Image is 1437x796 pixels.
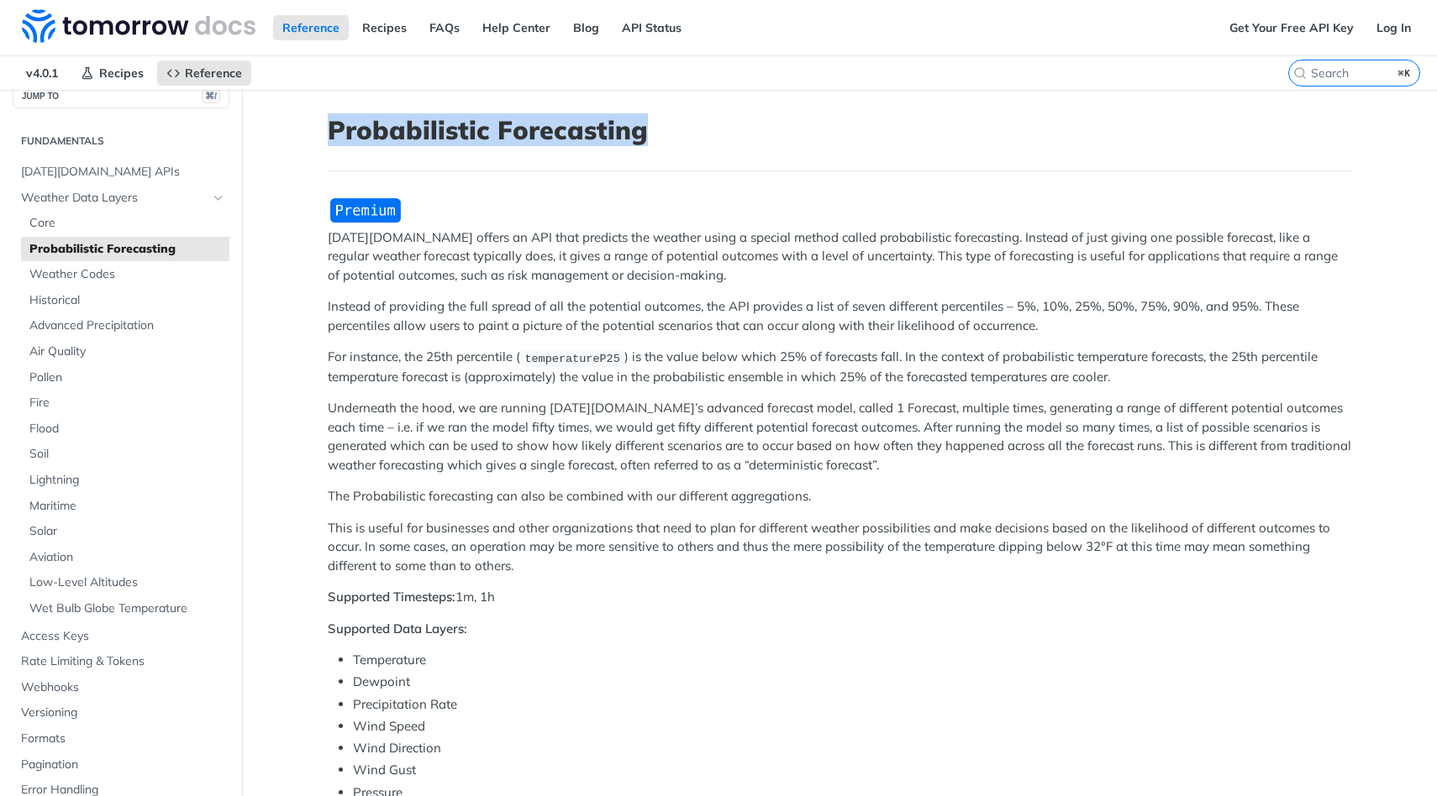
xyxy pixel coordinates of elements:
a: Low-Level Altitudes [21,570,229,595]
a: Air Quality [21,339,229,364]
p: Instead of providing the full spread of all the potential outcomes, the API provides a list of se... [328,297,1351,335]
span: Rate Limiting & Tokens [21,653,225,670]
a: Pagination [13,752,229,778]
h2: Fundamentals [13,134,229,149]
a: Wet Bulb Globe Temperature [21,596,229,621]
a: Formats [13,726,229,751]
a: Aviation [21,545,229,570]
a: Log In [1367,15,1420,40]
p: This is useful for businesses and other organizations that need to plan for different weather pos... [328,519,1351,576]
img: Tomorrow.io Weather API Docs [22,9,255,43]
li: Wind Direction [353,739,1351,758]
a: Recipes [71,60,153,86]
a: Weather Codes [21,262,229,287]
span: Flood [29,421,225,437]
li: Temperature [353,651,1351,670]
li: Dewpoint [353,673,1351,692]
a: Weather Data LayersHide subpages for Weather Data Layers [13,186,229,211]
span: v4.0.1 [17,60,67,86]
span: ⌘/ [202,89,220,103]
span: Probabilistic Forecasting [29,241,225,258]
strong: Supported Timesteps: [328,589,455,605]
p: For instance, the 25th percentile ( ) is the value below which 25% of forecasts fall. In the cont... [328,348,1351,386]
span: Recipes [99,65,144,81]
a: Recipes [353,15,416,40]
span: Soil [29,446,225,463]
span: Low-Level Altitudes [29,574,225,591]
span: temperatureP25 [524,352,619,364]
p: The Probabilistic forecasting can also be combined with our different aggregations. [328,487,1351,506]
a: Flood [21,416,229,442]
a: Rate Limiting & Tokens [13,649,229,674]
span: Air Quality [29,343,225,360]
p: [DATE][DOMAIN_NAME] offers an API that predicts the weather using a special method called probabi... [328,228,1351,285]
a: FAQs [420,15,469,40]
a: Pollen [21,365,229,390]
a: Fire [21,390,229,416]
span: Pollen [29,369,225,386]
strong: Supported Data Layers: [328,621,467,636]
kbd: ⌘K [1394,65,1415,81]
a: Soil [21,442,229,467]
span: [DATE][DOMAIN_NAME] APIs [21,164,225,181]
span: Historical [29,292,225,309]
a: Advanced Precipitation [21,313,229,338]
a: Core [21,211,229,236]
span: Weather Data Layers [21,190,208,207]
span: Core [29,215,225,232]
a: Probabilistic Forecasting [21,237,229,262]
a: Access Keys [13,624,229,649]
a: API Status [613,15,691,40]
a: [DATE][DOMAIN_NAME] APIs [13,160,229,185]
a: Reference [157,60,251,86]
a: Help Center [473,15,560,40]
a: Reference [273,15,349,40]
a: Lightning [21,468,229,493]
a: Historical [21,288,229,313]
a: Webhooks [13,675,229,700]
p: 1m, 1h [328,588,1351,607]
span: Advanced Precipitation [29,317,225,334]
a: Blog [564,15,608,40]
span: Versioning [21,704,225,721]
span: Aviation [29,549,225,566]
li: Wind Speed [353,717,1351,736]
button: Hide subpages for Weather Data Layers [212,191,225,205]
span: Weather Codes [29,266,225,283]
li: Wind Gust [353,761,1351,780]
a: Get Your Free API Key [1220,15,1363,40]
h1: Probabilistic Forecasting [328,115,1351,145]
a: Versioning [13,700,229,725]
span: Maritime [29,498,225,515]
p: Underneath the hood, we are running [DATE][DOMAIN_NAME]’s advanced forecast model, called 1 Forec... [328,399,1351,474]
li: Precipitation Rate [353,695,1351,715]
span: Formats [21,731,225,747]
a: Maritime [21,494,229,519]
span: Wet Bulb Globe Temperature [29,600,225,617]
span: Pagination [21,757,225,773]
svg: Search [1293,66,1307,80]
span: Reference [185,65,242,81]
span: Webhooks [21,679,225,696]
span: Fire [29,395,225,411]
span: Access Keys [21,628,225,645]
span: Solar [29,523,225,540]
span: Lightning [29,472,225,489]
a: Solar [21,519,229,544]
button: JUMP TO⌘/ [13,83,229,108]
